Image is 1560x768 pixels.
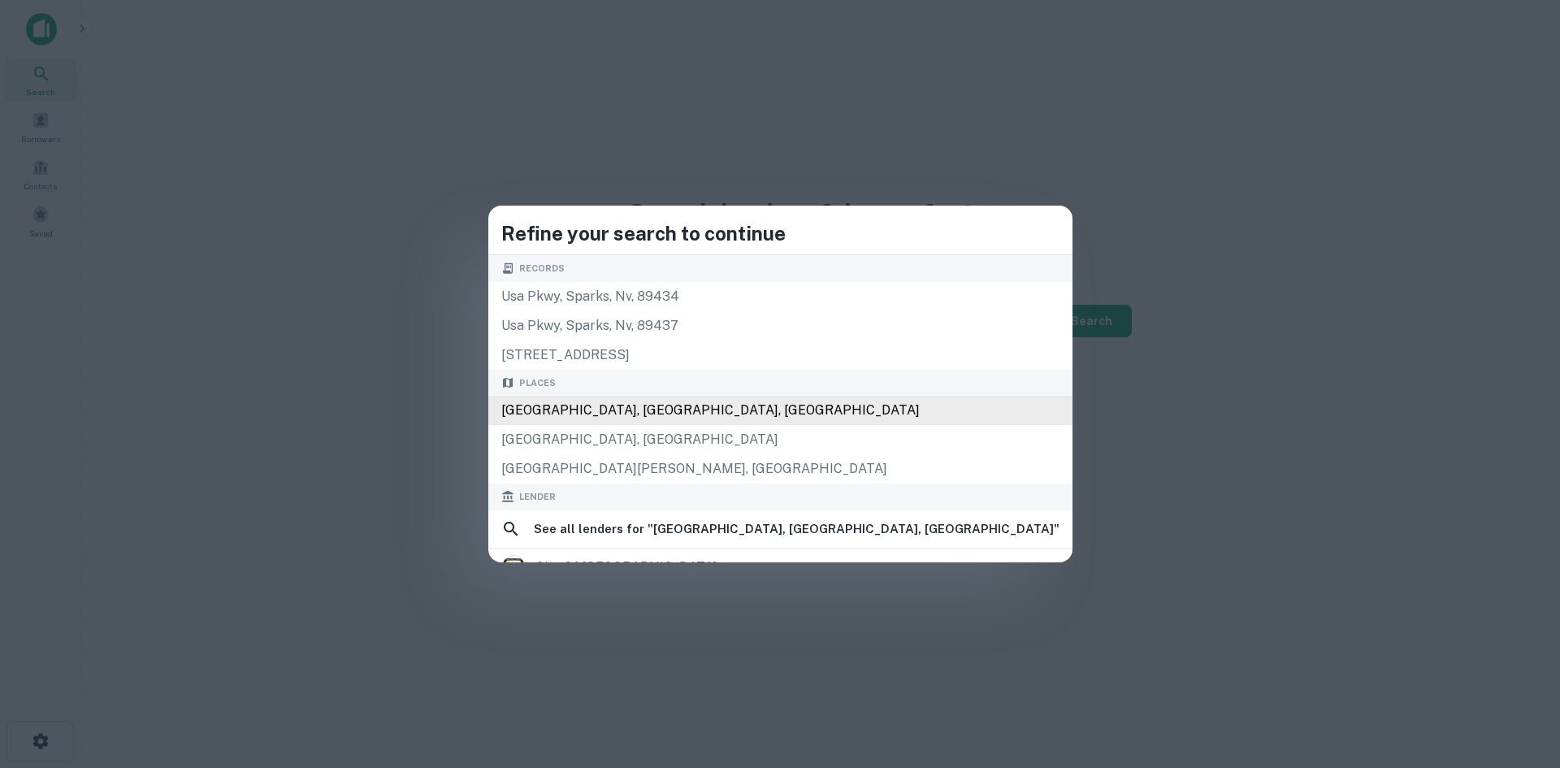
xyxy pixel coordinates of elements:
[519,376,556,390] span: Places
[519,490,556,504] span: Lender
[488,396,1072,425] div: [GEOGRAPHIC_DATA], [GEOGRAPHIC_DATA], [GEOGRAPHIC_DATA]
[502,556,525,579] img: picture
[519,262,565,276] span: Records
[1479,638,1560,716] iframe: Chat Widget
[488,425,1072,454] div: [GEOGRAPHIC_DATA], [GEOGRAPHIC_DATA]
[535,555,717,579] div: city of [GEOGRAPHIC_DATA]
[488,282,1072,311] div: usa pkwy, sparks, nv, 89434
[534,519,1059,539] h6: See all lenders for " [GEOGRAPHIC_DATA], [GEOGRAPHIC_DATA], [GEOGRAPHIC_DATA] "
[488,311,1072,341] div: usa pkwy, sparks, nv, 89437
[488,454,1072,484] div: [GEOGRAPHIC_DATA][PERSON_NAME], [GEOGRAPHIC_DATA]
[488,550,1072,584] a: city of [GEOGRAPHIC_DATA]
[501,219,1059,248] h4: Refine your search to continue
[488,341,1072,370] div: [STREET_ADDRESS]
